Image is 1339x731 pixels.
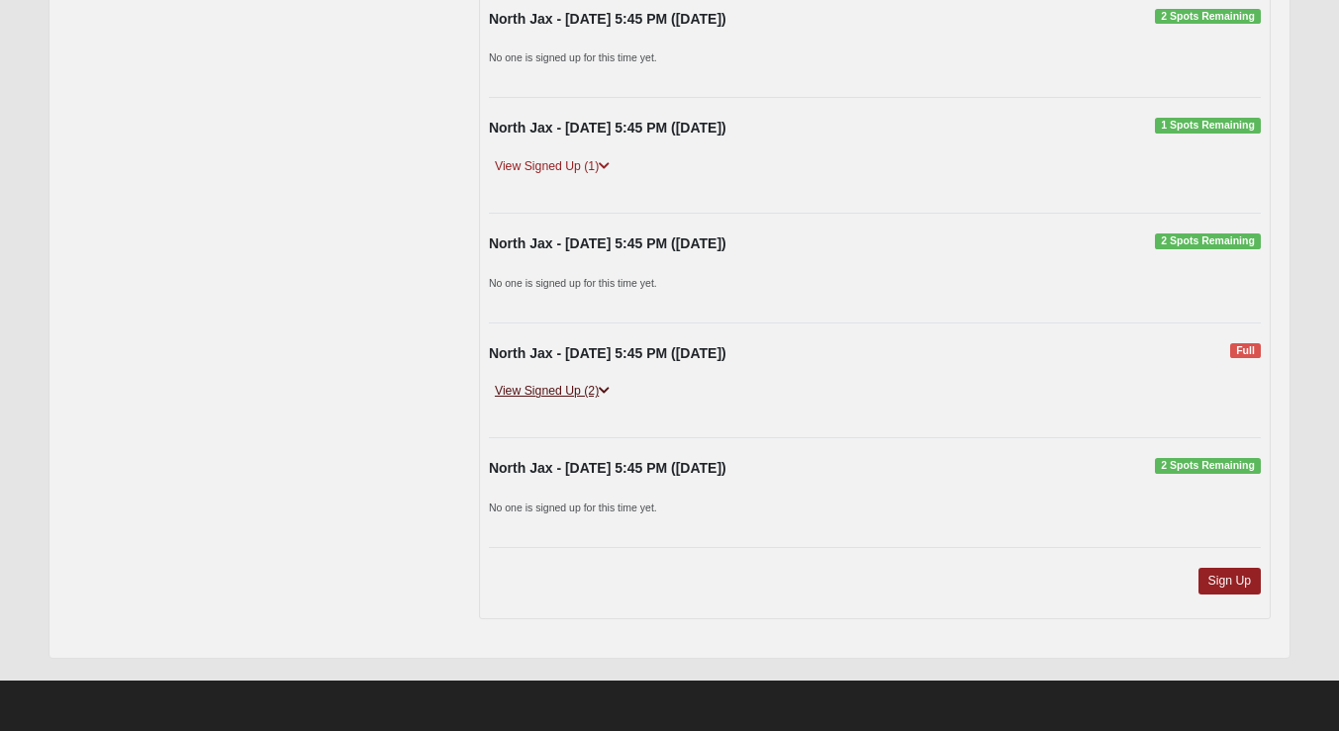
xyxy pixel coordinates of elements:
[489,156,616,177] a: View Signed Up (1)
[489,460,726,476] strong: North Jax - [DATE] 5:45 PM ([DATE])
[1155,118,1261,134] span: 1 Spots Remaining
[1155,233,1261,249] span: 2 Spots Remaining
[489,120,726,136] strong: North Jax - [DATE] 5:45 PM ([DATE])
[489,381,616,402] a: View Signed Up (2)
[1155,458,1261,474] span: 2 Spots Remaining
[1198,568,1262,594] a: Sign Up
[489,51,657,63] small: No one is signed up for this time yet.
[489,235,726,251] strong: North Jax - [DATE] 5:45 PM ([DATE])
[489,277,657,289] small: No one is signed up for this time yet.
[1155,9,1261,25] span: 2 Spots Remaining
[1230,343,1261,359] span: Full
[489,502,657,513] small: No one is signed up for this time yet.
[489,11,726,27] strong: North Jax - [DATE] 5:45 PM ([DATE])
[489,345,726,361] strong: North Jax - [DATE] 5:45 PM ([DATE])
